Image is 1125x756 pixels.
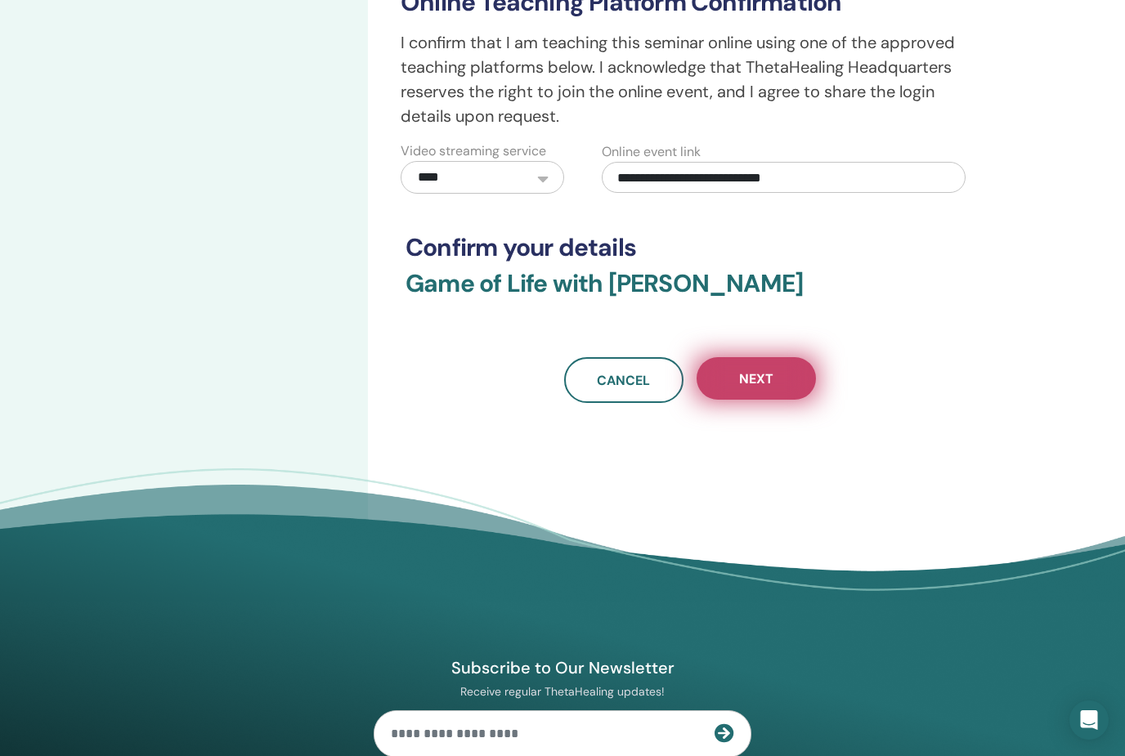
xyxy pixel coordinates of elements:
[739,370,773,387] span: Next
[406,269,974,318] h3: Game of Life with [PERSON_NAME]
[597,372,650,389] span: Cancel
[401,141,546,161] label: Video streaming service
[1069,700,1109,740] div: Open Intercom Messenger
[401,30,979,128] p: I confirm that I am teaching this seminar online using one of the approved teaching platforms bel...
[602,142,701,162] label: Online event link
[564,357,684,403] a: Cancel
[374,657,751,678] h4: Subscribe to Our Newsletter
[697,357,816,400] button: Next
[374,684,751,699] p: Receive regular ThetaHealing updates!
[406,233,974,262] h3: Confirm your details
